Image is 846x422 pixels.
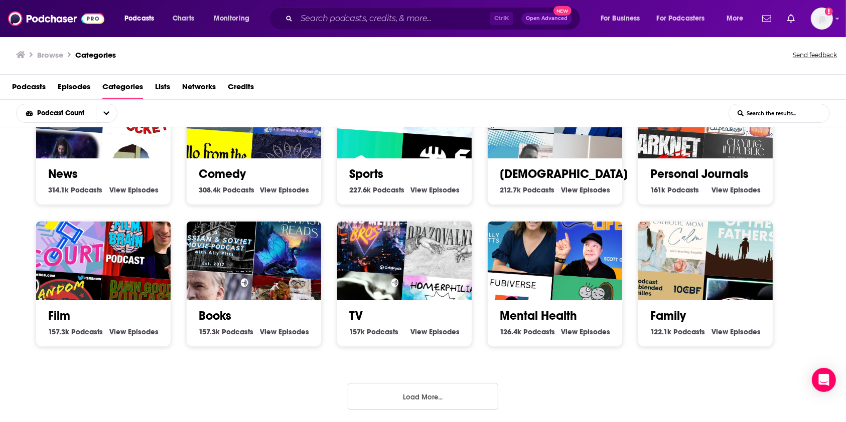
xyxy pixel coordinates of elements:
[523,185,554,194] span: Podcasts
[500,327,555,336] a: 126.4k Mental Health Podcasts
[554,194,640,281] div: Reconfig Life
[199,166,246,181] a: Comedy
[500,185,521,194] span: 212.7k
[348,383,498,410] button: Load More...
[260,185,309,194] a: View Comedy Episodes
[260,327,276,336] span: View
[199,185,254,194] a: 308.4k Comedy Podcasts
[207,11,262,27] button: open menu
[155,79,170,99] span: Lists
[102,79,143,99] a: Categories
[712,327,761,336] a: View Family Episodes
[811,8,833,30] button: Show profile menu
[526,16,568,21] span: Open Advanced
[783,10,799,27] a: Show notifications dropdown
[758,10,775,27] a: Show notifications dropdown
[109,327,126,336] span: View
[410,327,427,336] span: View
[128,327,159,336] span: Episodes
[712,185,728,194] span: View
[720,11,756,27] button: open menu
[474,189,560,275] img: Alcohol Minimalist: Change Your Drinking Habits!
[48,308,70,323] a: Film
[8,9,104,28] img: Podchaser - Follow, Share and Rate Podcasts
[601,12,640,26] span: For Business
[109,327,159,336] a: View Film Episodes
[561,185,610,194] a: View [DEMOGRAPHIC_DATA] Episodes
[561,185,578,194] span: View
[657,12,705,26] span: For Podcasters
[403,194,490,281] div: Opazovalnica
[349,166,383,181] a: Sports
[96,104,117,122] button: open menu
[199,327,220,336] span: 157.3k
[48,185,102,194] a: 314.1k News Podcasts
[278,7,590,30] div: Search podcasts, credits, & more...
[173,189,259,275] img: A Russian & Soviet Movie Podcast with Ally Pitts
[500,327,521,336] span: 126.4k
[182,79,216,99] a: Networks
[16,104,133,123] h2: Choose List sort
[712,327,728,336] span: View
[594,11,653,27] button: open menu
[650,11,720,27] button: open menu
[373,185,404,194] span: Podcasts
[37,110,88,117] span: Podcast Count
[22,189,108,275] div: 90s Court
[667,185,699,194] span: Podcasts
[102,194,189,281] img: The Film Brain Podcast
[228,79,254,99] span: Credits
[17,110,96,117] button: open menu
[349,308,363,323] a: TV
[124,12,154,26] span: Podcasts
[75,50,116,60] a: Categories
[410,327,460,336] a: View TV Episodes
[523,327,555,336] span: Podcasts
[650,327,671,336] span: 122.1k
[624,189,711,275] img: Catholic Mom Calm
[410,185,427,194] span: View
[58,79,90,99] a: Episodes
[490,12,513,25] span: Ctrl K
[712,185,761,194] a: View Personal Journals Episodes
[429,185,460,194] span: Episodes
[278,327,309,336] span: Episodes
[48,166,78,181] a: News
[812,368,836,392] div: Open Intercom Messenger
[825,8,833,16] svg: Add a profile image
[580,327,610,336] span: Episodes
[580,185,610,194] span: Episodes
[48,327,69,336] span: 157.3k
[561,327,578,336] span: View
[37,50,63,60] h3: Browse
[173,12,194,26] span: Charts
[727,12,744,26] span: More
[429,327,460,336] span: Episodes
[349,185,404,194] a: 227.6k Sports Podcasts
[410,185,460,194] a: View Sports Episodes
[71,185,102,194] span: Podcasts
[109,185,126,194] span: View
[500,166,628,181] a: [DEMOGRAPHIC_DATA]
[500,308,577,323] a: Mental Health
[323,189,409,275] img: Super Media Bros Podcast
[730,327,761,336] span: Episodes
[349,327,398,336] a: 157k TV Podcasts
[704,194,791,281] img: Hearts of the Fathers
[71,327,103,336] span: Podcasts
[790,48,840,62] button: Send feedback
[650,185,665,194] span: 161k
[48,185,69,194] span: 314.1k
[253,194,339,281] img: Finding Fantasy Reads
[223,185,254,194] span: Podcasts
[117,11,167,27] button: open menu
